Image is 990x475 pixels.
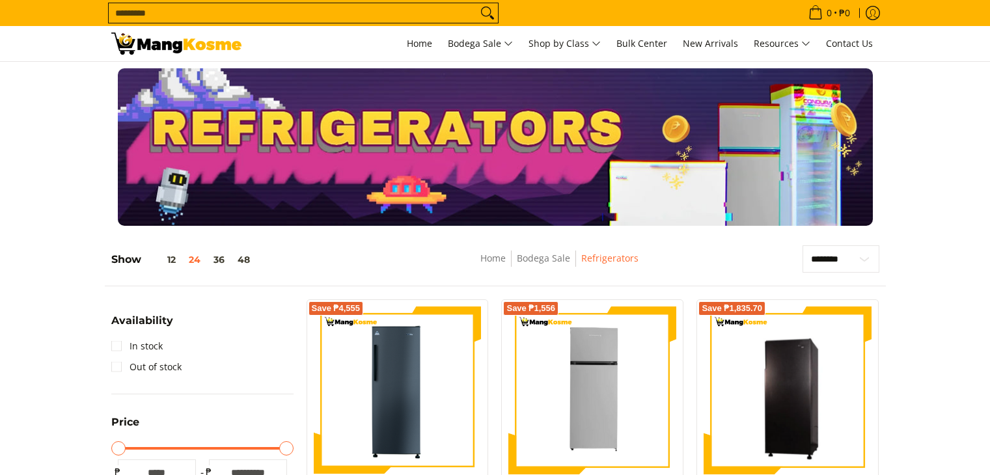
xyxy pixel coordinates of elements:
[522,26,607,61] a: Shop by Class
[477,3,498,23] button: Search
[111,33,241,55] img: Bodega Sale Refrigerator l Mang Kosme: Home Appliances Warehouse Sale
[111,316,173,326] span: Availability
[111,316,173,336] summary: Open
[508,306,676,474] img: Kelvinator 7.3 Cu.Ft. Direct Cool KLC Manual Defrost Standard Refrigerator (Silver) (Class A)
[385,251,734,280] nav: Breadcrumbs
[517,252,570,264] a: Bodega Sale
[400,26,439,61] a: Home
[837,8,852,18] span: ₱0
[676,26,745,61] a: New Arrivals
[111,253,256,266] h5: Show
[448,36,513,52] span: Bodega Sale
[111,417,139,428] span: Price
[747,26,817,61] a: Resources
[702,305,762,312] span: Save ₱1,835.70
[314,306,482,474] img: Condura 7.0 Cu. Ft. Upright Freezer Inverter Refrigerator, CUF700MNi (Class A)
[529,36,601,52] span: Shop by Class
[407,37,432,49] span: Home
[111,336,163,357] a: In stock
[610,26,674,61] a: Bulk Center
[231,254,256,265] button: 48
[754,36,810,52] span: Resources
[182,254,207,265] button: 24
[441,26,519,61] a: Bodega Sale
[825,8,834,18] span: 0
[111,417,139,437] summary: Open
[207,254,231,265] button: 36
[616,37,667,49] span: Bulk Center
[704,308,872,472] img: Condura 7.3 Cu. Ft. Single Door - Direct Cool Inverter Refrigerator, CSD700SAi (Class A)
[826,37,873,49] span: Contact Us
[804,6,854,20] span: •
[254,26,879,61] nav: Main Menu
[581,252,639,264] a: Refrigerators
[819,26,879,61] a: Contact Us
[506,305,555,312] span: Save ₱1,556
[683,37,738,49] span: New Arrivals
[111,357,182,377] a: Out of stock
[480,252,506,264] a: Home
[312,305,361,312] span: Save ₱4,555
[141,254,182,265] button: 12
